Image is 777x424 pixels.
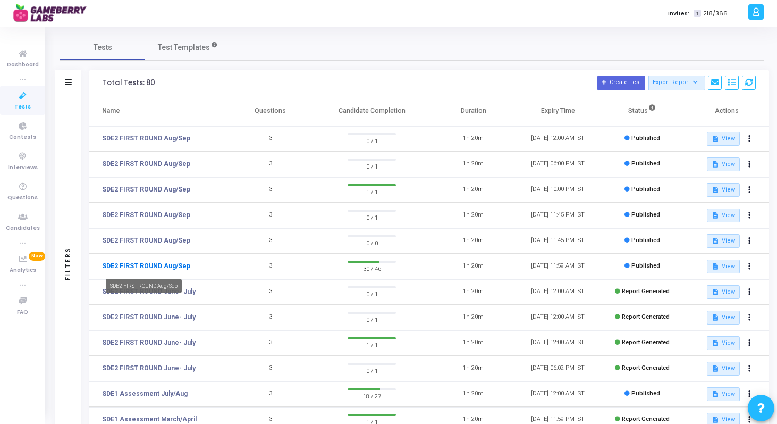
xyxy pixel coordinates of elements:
button: Export Report [648,76,705,90]
td: [DATE] 10:00 PM IST [516,177,600,203]
th: Duration [431,96,516,126]
span: Report Generated [622,364,670,371]
span: Candidates [6,224,40,233]
span: Published [631,390,660,397]
button: View [707,132,739,146]
td: [DATE] 12:00 AM IST [516,279,600,305]
td: 1h 20m [431,254,516,279]
span: 0 / 1 [348,212,396,222]
td: 3 [228,381,313,407]
mat-icon: description [712,135,719,143]
a: SDE1 Assessment July/Aug [102,389,188,398]
a: SDE2 FIRST ROUND June- July [102,363,196,373]
mat-icon: description [712,365,719,372]
td: 3 [228,254,313,279]
td: 1h 20m [431,381,516,407]
td: 3 [228,152,313,177]
button: View [707,234,739,248]
button: View [707,157,739,171]
span: Dashboard [7,61,39,70]
span: Published [631,237,660,244]
span: Questions [7,194,38,203]
td: 1h 20m [431,203,516,228]
span: 0 / 1 [348,135,396,146]
span: Tests [94,42,112,53]
button: View [707,285,739,299]
span: Published [631,135,660,142]
mat-icon: description [712,314,719,321]
label: Invites: [668,9,689,18]
span: 0 / 1 [348,288,396,299]
mat-icon: description [712,237,719,245]
td: 3 [228,228,313,254]
span: Report Generated [622,415,670,422]
td: 3 [228,330,313,356]
td: 3 [228,126,313,152]
mat-icon: description [712,263,719,270]
mat-icon: description [712,288,719,296]
span: Test Templates [158,42,210,53]
th: Expiry Time [516,96,600,126]
span: Contests [9,133,36,142]
button: View [707,260,739,273]
span: 0 / 1 [348,161,396,171]
a: SDE2 FIRST ROUND Aug/Sep [102,134,190,143]
span: Report Generated [622,288,670,295]
a: SDE2 FIRST ROUND Aug/Sep [102,236,190,245]
a: SDE2 FIRST ROUND June- July [102,338,196,347]
td: [DATE] 11:45 PM IST [516,228,600,254]
div: Filters [63,205,73,322]
span: Report Generated [622,339,670,346]
td: 1h 20m [431,177,516,203]
td: 1h 20m [431,126,516,152]
button: View [707,387,739,401]
td: 1h 20m [431,356,516,381]
td: [DATE] 12:00 AM IST [516,381,600,407]
span: Published [631,211,660,218]
span: FAQ [17,308,28,317]
span: 1 / 1 [348,339,396,350]
span: Published [631,186,660,193]
td: 1h 20m [431,279,516,305]
mat-icon: description [712,390,719,398]
th: Status [600,96,685,126]
td: [DATE] 11:45 PM IST [516,203,600,228]
td: [DATE] 12:00 AM IST [516,305,600,330]
mat-icon: description [712,161,719,168]
td: [DATE] 06:00 PM IST [516,152,600,177]
td: 3 [228,356,313,381]
td: [DATE] 06:02 PM IST [516,356,600,381]
span: Published [631,262,660,269]
td: 1h 20m [431,228,516,254]
div: Total Tests: 80 [103,79,155,87]
span: 0 / 1 [348,314,396,325]
td: [DATE] 12:00 AM IST [516,126,600,152]
mat-icon: description [712,416,719,423]
span: 0 / 1 [348,365,396,376]
span: 18 / 27 [348,390,396,401]
mat-icon: description [712,212,719,219]
td: 1h 20m [431,305,516,330]
span: 218/366 [703,9,728,18]
mat-icon: description [712,339,719,347]
span: 30 / 46 [348,263,396,273]
button: Create Test [597,76,645,90]
span: 0 / 0 [348,237,396,248]
td: [DATE] 11:59 AM IST [516,254,600,279]
span: Report Generated [622,313,670,320]
a: SDE2 FIRST ROUND June- July [102,312,196,322]
span: Published [631,160,660,167]
td: 3 [228,177,313,203]
a: SDE2 FIRST ROUND Aug/Sep [102,261,190,271]
span: 1 / 1 [348,186,396,197]
th: Name [89,96,228,126]
td: 3 [228,305,313,330]
td: 3 [228,203,313,228]
td: 1h 20m [431,152,516,177]
span: Tests [14,103,31,112]
img: logo [13,3,93,24]
span: T [694,10,700,18]
button: View [707,183,739,197]
span: Analytics [10,266,36,275]
span: Interviews [8,163,38,172]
